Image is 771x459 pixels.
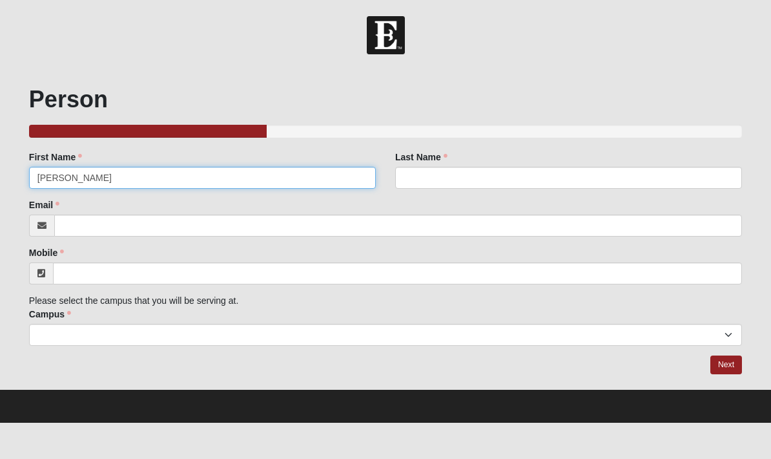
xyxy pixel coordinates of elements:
label: Last Name [395,151,447,164]
h1: Person [29,85,742,113]
label: Mobile [29,246,64,259]
label: First Name [29,151,82,164]
div: Please select the campus that you will be serving at. [29,151,742,346]
a: Next [710,356,742,374]
label: Campus [29,308,71,321]
label: Email [29,198,59,211]
img: Church of Eleven22 Logo [367,16,405,54]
